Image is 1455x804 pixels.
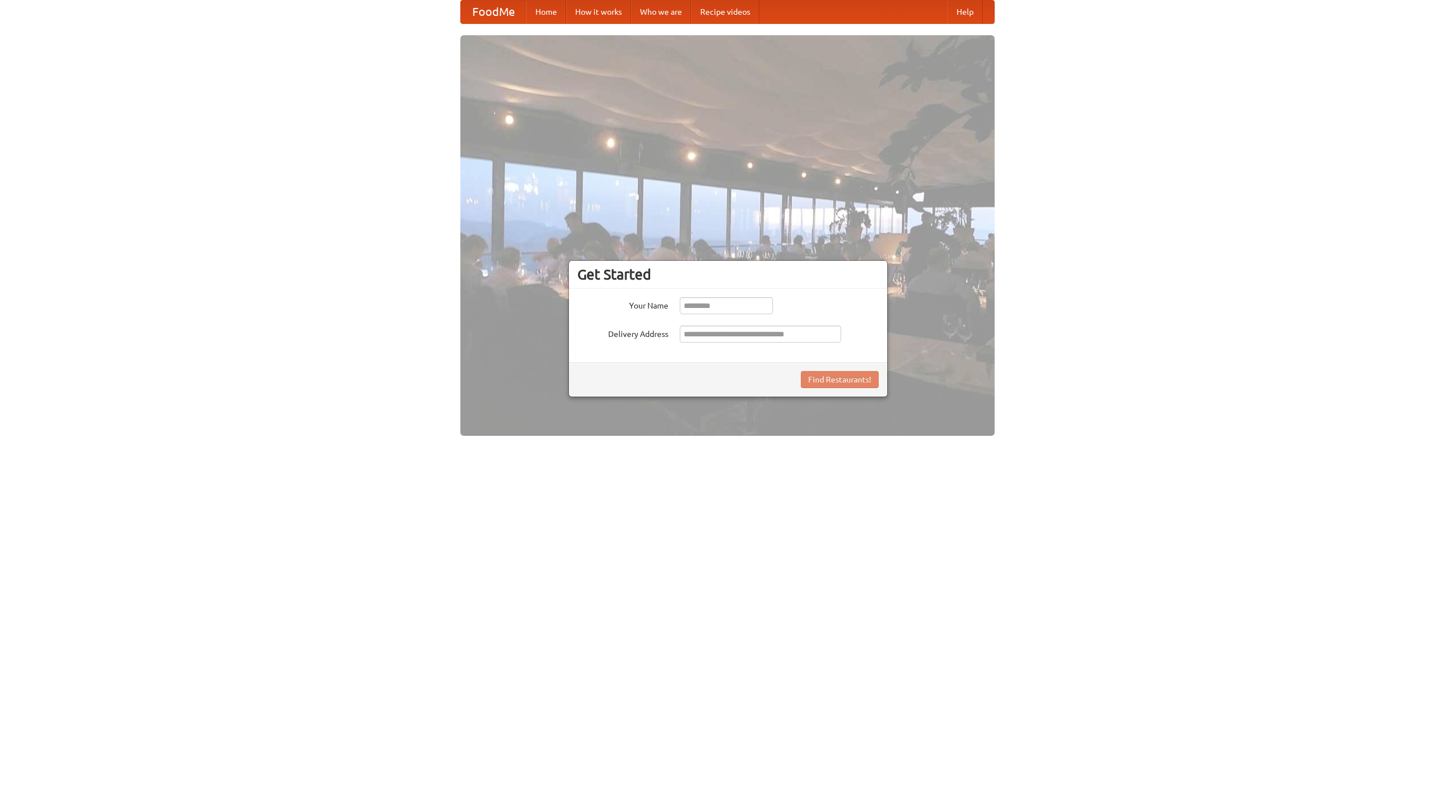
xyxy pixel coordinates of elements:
a: Home [526,1,566,23]
a: Recipe videos [691,1,759,23]
label: Your Name [577,297,668,311]
a: FoodMe [461,1,526,23]
a: Help [947,1,983,23]
a: How it works [566,1,631,23]
button: Find Restaurants! [801,371,879,388]
a: Who we are [631,1,691,23]
h3: Get Started [577,266,879,283]
label: Delivery Address [577,326,668,340]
